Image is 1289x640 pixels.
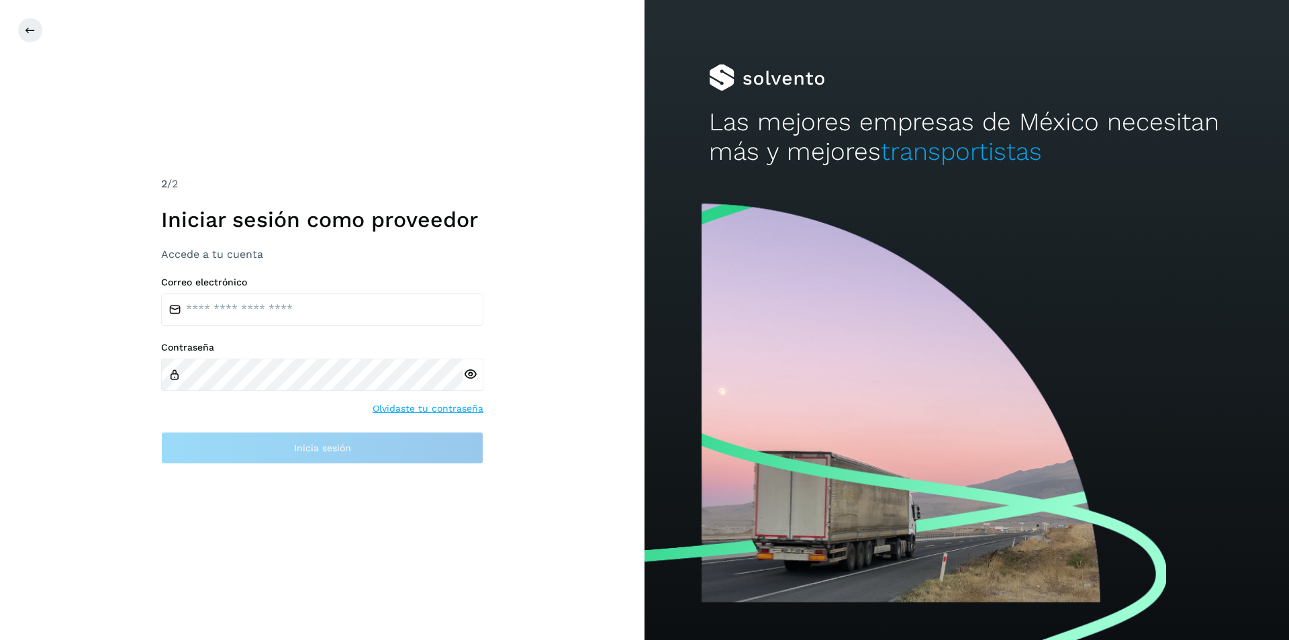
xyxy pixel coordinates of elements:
[161,177,167,190] span: 2
[294,443,351,453] span: Inicia sesión
[161,432,483,464] button: Inicia sesión
[161,277,483,288] label: Correo electrónico
[161,248,483,261] h3: Accede a tu cuenta
[161,342,483,353] label: Contraseña
[881,137,1042,166] span: transportistas
[373,402,483,416] a: Olvidaste tu contraseña
[161,176,483,192] div: /2
[709,107,1225,167] h2: Las mejores empresas de México necesitan más y mejores
[161,207,483,232] h1: Iniciar sesión como proveedor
